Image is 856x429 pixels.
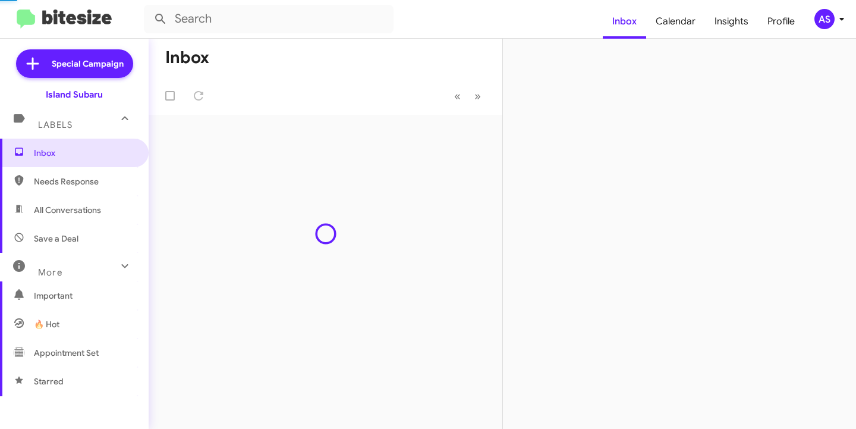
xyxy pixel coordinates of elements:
[34,147,135,159] span: Inbox
[603,4,646,39] a: Inbox
[52,58,124,70] span: Special Campaign
[474,89,481,104] span: »
[38,267,62,278] span: More
[34,233,78,245] span: Save a Deal
[758,4,804,39] a: Profile
[804,9,843,29] button: AS
[705,4,758,39] a: Insights
[34,290,135,302] span: Important
[34,176,135,187] span: Needs Response
[34,204,101,216] span: All Conversations
[38,120,73,130] span: Labels
[467,84,488,108] button: Next
[448,84,488,108] nav: Page navigation example
[34,375,64,387] span: Starred
[144,5,394,33] input: Search
[46,89,103,101] div: Island Subaru
[646,4,705,39] a: Calendar
[454,89,461,104] span: «
[814,9,835,29] div: AS
[16,49,133,78] a: Special Campaign
[34,347,99,359] span: Appointment Set
[165,48,209,67] h1: Inbox
[34,318,59,330] span: 🔥 Hot
[447,84,468,108] button: Previous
